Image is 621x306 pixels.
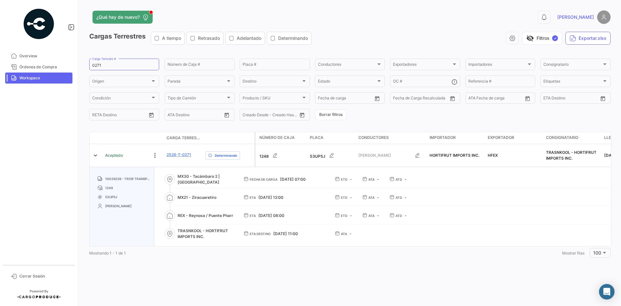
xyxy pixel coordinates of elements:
datatable-header-cell: Placa [307,132,356,144]
h3: Cargas Terrestres [89,32,313,45]
span: Mostrando 1 - 1 de 1 [89,251,126,255]
a: Workspace [5,73,72,84]
span: Determinando [215,153,237,158]
span: Origen [92,80,150,85]
span: Determinando [278,35,308,41]
span: ATA [368,213,375,218]
button: A tiempo [151,32,184,44]
span: HFEX [488,153,498,158]
span: ATD [396,213,402,218]
datatable-header-cell: Consignatario [543,132,602,144]
datatable-header-cell: Número de Caja [256,132,307,144]
input: Creado Desde [243,113,267,118]
button: Retrasado [187,32,223,44]
span: Workspace [19,75,70,81]
button: Open calendar [222,110,232,120]
span: [DATE] 11:00 [273,231,298,236]
button: Borrar filtros [315,109,347,120]
span: - [350,177,352,182]
span: [DATE] 08:00 [258,213,284,218]
span: - [377,195,379,200]
img: powered-by.png [23,8,55,40]
span: MX21 - Ziracuaretiro [178,195,233,200]
span: Importadores [468,63,527,68]
span: Conductores [358,135,389,141]
input: Hasta [409,97,435,101]
span: ATD [396,177,402,182]
span: - [377,177,379,182]
input: Hasta [334,97,360,101]
span: Placa [310,135,323,141]
datatable-header-cell: Importador [427,132,485,144]
button: Open calendar [448,94,457,103]
input: Creado Hasta [271,113,297,118]
span: Mostrar filas [562,251,584,255]
span: REX - Reynosa / Puente Pharr [178,213,233,219]
span: Importador [430,135,456,141]
input: ATA Hasta [493,97,518,101]
span: Retrasado [198,35,220,41]
input: Desde [92,113,104,118]
span: Fecha de carga [250,177,278,182]
span: - [405,213,407,218]
span: Etiquetas [543,80,602,85]
span: - [405,177,407,182]
span: Condición [92,97,150,101]
span: [PERSON_NAME] [105,203,132,209]
span: Parada [168,80,226,85]
span: Aceptado [105,153,123,158]
span: Cerrar Sesión [19,273,70,279]
input: Hasta [560,97,585,101]
span: - [350,213,352,218]
span: ETD [341,177,347,182]
span: ATA [368,177,375,182]
span: ATA [368,195,375,200]
datatable-header-cell: Conductores [356,132,427,144]
span: Estado [318,80,376,85]
button: ¿Qué hay de nuevo? [93,11,153,24]
input: Desde [318,97,330,101]
span: TRASNKOOL - HORTIFRUT IMPORTS INC. [546,150,596,161]
span: [DATE] 07:00 [280,177,306,182]
span: HORTIFRUT IMPORTS INC. [430,153,479,158]
input: Hasta [108,113,134,118]
span: - [350,195,352,200]
datatable-header-cell: Delay Status [203,135,255,141]
span: MX30 - Tacámbaro 2 | [GEOGRAPHIC_DATA] [178,174,233,185]
a: Expand/Collapse Row [92,152,99,159]
input: ATA Hasta [192,113,218,118]
button: Open calendar [147,110,156,120]
span: Carga Terrestre # [167,135,200,141]
button: visibility_offFiltros✓ [522,32,562,45]
span: visibility_off [526,34,534,42]
button: Adelantado [226,32,265,44]
span: 1248 [105,185,113,190]
span: Destino [243,80,301,85]
button: Exportar.xlsx [565,32,611,45]
button: Open calendar [297,110,307,120]
span: Consignatario [546,135,578,141]
span: Tipo de Camión [168,97,226,101]
button: Open calendar [523,94,532,103]
div: Abrir Intercom Messenger [599,284,615,300]
a: Órdenes de Compra [5,62,72,73]
input: ATA Desde [468,97,488,101]
span: [PERSON_NAME] [557,14,594,20]
span: ETA [250,213,256,218]
span: A tiempo [162,35,181,41]
span: Número de Caja [259,135,295,141]
div: 53UP5J [310,149,353,162]
span: Overview [19,53,70,59]
span: ATA [341,231,347,236]
a: 2526-T-0271 [167,152,191,158]
span: [PERSON_NAME] [358,153,411,158]
span: Conductores [318,63,376,68]
button: Determinando [267,32,311,44]
span: 53UP5J [105,194,117,199]
span: ETA [250,195,256,200]
datatable-header-cell: Exportador [485,132,543,144]
span: Adelantado [237,35,261,41]
img: placeholder-user.png [597,10,611,24]
span: 100 [593,250,601,255]
button: Open calendar [372,94,382,103]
